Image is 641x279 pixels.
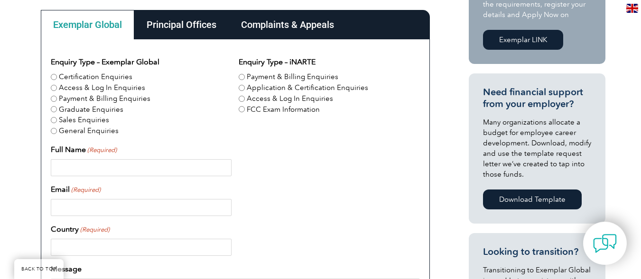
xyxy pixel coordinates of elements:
label: Payment & Billing Enquiries [247,72,338,82]
span: (Required) [86,145,117,155]
label: Payment & Billing Enquiries [59,93,150,104]
h3: Need financial support from your employer? [483,86,591,110]
legend: Enquiry Type – iNARTE [239,56,316,68]
span: (Required) [79,225,110,234]
label: Access & Log In Enquiries [59,82,145,93]
legend: Enquiry Type – Exemplar Global [51,56,159,68]
div: Complaints & Appeals [229,10,346,39]
div: Principal Offices [134,10,229,39]
img: contact-chat.png [593,232,617,255]
label: FCC Exam Information [247,104,320,115]
label: Application & Certification Enquiries [247,82,368,93]
div: Exemplar Global [41,10,134,39]
label: Full Name [51,144,117,155]
label: Certification Enquiries [59,72,132,82]
label: Message [51,263,82,275]
label: Sales Enquiries [59,115,109,126]
label: Graduate Enquiries [59,104,123,115]
h3: Looking to transition? [483,246,591,258]
label: General Enquiries [59,126,119,136]
p: Many organizations allocate a budget for employee career development. Download, modify and use th... [483,117,591,180]
label: Country [51,224,110,235]
label: Email [51,184,101,195]
a: Download Template [483,189,582,209]
span: (Required) [70,185,101,195]
img: en [626,4,638,13]
a: Exemplar LINK [483,30,563,50]
label: Access & Log In Enquiries [247,93,333,104]
a: BACK TO TOP [14,259,64,279]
